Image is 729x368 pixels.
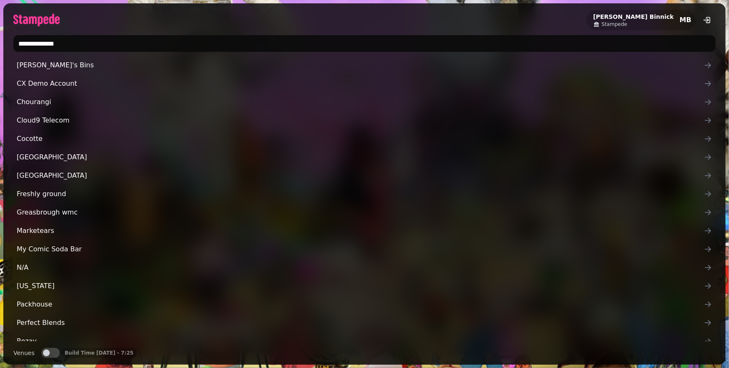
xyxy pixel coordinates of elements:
span: Greasbrough wmc [17,207,704,217]
a: Greasbrough wmc [13,204,716,221]
a: Cocotte [13,130,716,147]
a: Rozay [13,333,716,350]
span: Packhouse [17,299,704,309]
span: [GEOGRAPHIC_DATA] [17,152,704,162]
a: Cloud9 Telecom [13,112,716,129]
button: logout [699,12,716,28]
span: Cloud9 Telecom [17,115,704,125]
span: CX Demo Account [17,79,704,89]
p: Build Time [DATE] - 7:25 [65,350,134,356]
span: MB [680,17,691,23]
a: Packhouse [13,296,716,313]
label: Venues [13,348,35,358]
a: [PERSON_NAME]'s Bins [13,57,716,74]
span: Stampede [602,21,627,28]
span: Rozay [17,336,704,346]
a: Freshly ground [13,186,716,202]
a: [US_STATE] [13,278,716,294]
span: Chourangi [17,97,704,107]
span: [US_STATE] [17,281,704,291]
span: [GEOGRAPHIC_DATA] [17,171,704,181]
img: logo [13,14,60,26]
span: Cocotte [17,134,704,144]
span: My Comic Soda Bar [17,244,704,254]
a: Stampede [593,21,674,28]
a: Marketears [13,222,716,239]
a: CX Demo Account [13,75,716,92]
a: Chourangi [13,94,716,110]
a: Perfect Blends [13,314,716,331]
a: N/A [13,259,716,276]
a: My Comic Soda Bar [13,241,716,258]
a: [GEOGRAPHIC_DATA] [13,149,716,166]
span: Marketears [17,226,704,236]
a: [GEOGRAPHIC_DATA] [13,167,716,184]
span: Perfect Blends [17,318,704,328]
span: Freshly ground [17,189,704,199]
h2: [PERSON_NAME] Binnick [593,13,674,21]
span: [PERSON_NAME]'s Bins [17,60,704,70]
span: N/A [17,263,704,273]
